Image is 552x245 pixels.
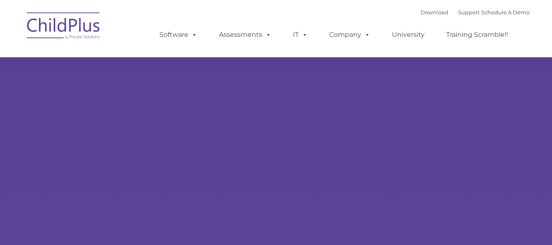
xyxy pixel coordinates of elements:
[420,9,530,16] font: |
[384,27,433,43] a: University
[438,27,516,43] a: Training Scramble!!
[321,27,378,43] a: Company
[420,9,448,16] a: Download
[481,9,530,16] a: Schedule A Demo
[285,27,316,43] a: IT
[151,27,206,43] a: Software
[211,27,279,43] a: Assessments
[23,7,105,47] img: ChildPlus by Procare Solutions
[458,9,480,16] a: Support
